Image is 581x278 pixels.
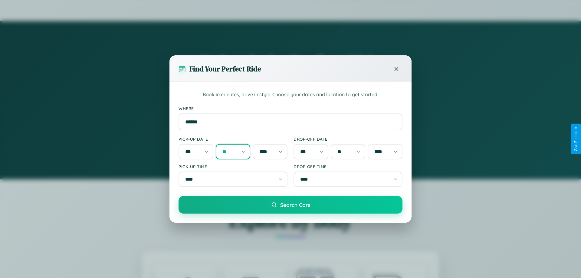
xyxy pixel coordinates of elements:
[179,136,287,142] label: Pick-up Date
[179,91,402,99] p: Book in minutes, drive in style. Choose your dates and location to get started.
[179,106,402,111] label: Where
[294,136,402,142] label: Drop-off Date
[189,64,261,74] h3: Find Your Perfect Ride
[179,164,287,169] label: Pick-up Time
[280,201,310,208] span: Search Cars
[179,196,402,214] button: Search Cars
[294,164,402,169] label: Drop-off Time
